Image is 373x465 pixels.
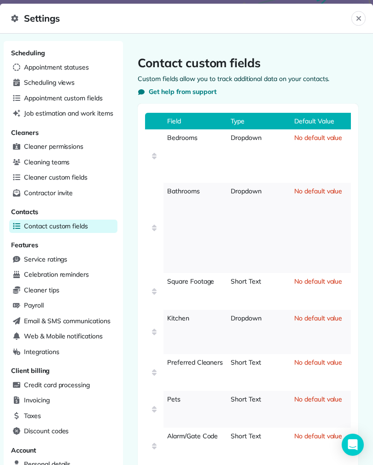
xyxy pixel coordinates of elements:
[9,314,117,328] a: Email & SMS communications
[9,186,117,200] a: Contractor invite
[138,56,358,70] h1: Contact custom fields
[24,109,113,118] span: Job estimation and work items
[294,314,342,350] span: No default value
[24,221,88,231] span: Contact custom fields
[9,345,117,359] a: Integrations
[231,358,261,387] span: Short Text
[9,299,117,313] a: Payroll
[163,113,227,129] span: Field
[231,133,262,179] span: Dropdown
[294,431,342,461] span: No default value
[9,378,117,392] a: Credit card processing
[9,424,117,438] a: Discount codes
[167,358,223,366] span: Preferred Cleaners
[291,113,354,129] span: Default Value
[24,173,87,182] span: Cleaner custom fields
[24,63,89,72] span: Appointment statuses
[11,128,39,137] span: Cleaners
[24,380,90,389] span: Credit card processing
[167,314,189,322] span: Kitchen
[11,208,38,216] span: Contacts
[149,87,216,96] span: Get help from support
[351,11,366,26] button: Close
[9,156,117,169] a: Cleaning teams
[231,395,261,424] span: Short Text
[231,314,262,350] span: Dropdown
[24,157,70,167] span: Cleaning teams
[11,366,50,375] span: Client billing
[167,134,198,142] span: Bedrooms
[294,358,342,387] span: No default value
[9,140,117,154] a: Cleaner permissions
[11,446,36,454] span: Account
[9,76,117,90] a: Scheduling views
[167,277,214,285] span: Square Footage
[11,241,38,249] span: Features
[294,277,342,306] span: No default value
[24,411,41,420] span: Taxes
[231,431,261,461] span: Short Text
[9,268,117,282] a: Celebration reminders
[138,74,358,83] p: Custom fields allow you to track additional data on your contacts.
[167,395,181,403] span: Pets
[24,255,67,264] span: Service ratings
[24,331,103,341] span: Web & Mobile notifications
[9,253,117,267] a: Service ratings
[9,92,117,105] a: Appointment custom fields
[24,301,44,310] span: Payroll
[9,107,117,121] a: Job estimation and work items
[24,93,103,103] span: Appointment custom fields
[9,171,117,185] a: Cleaner custom fields
[24,395,50,405] span: Invoicing
[9,284,117,297] a: Cleaner tips
[227,113,291,129] span: Type
[9,330,117,343] a: Web & Mobile notifications
[24,270,89,279] span: Celebration reminders
[231,277,261,306] span: Short Text
[138,87,216,96] button: Get help from support
[9,61,117,75] a: Appointment statuses
[24,285,59,295] span: Cleaner tips
[24,426,69,436] span: Discount codes
[24,188,73,198] span: Contractor invite
[167,187,200,195] span: Bathrooms
[24,347,59,356] span: Integrations
[231,186,262,269] span: Dropdown
[24,78,75,87] span: Scheduling views
[24,142,83,151] span: Cleaner permissions
[9,409,117,423] a: Taxes
[9,220,117,233] a: Contact custom fields
[342,434,364,456] div: Open Intercom Messenger
[24,316,111,325] span: Email & SMS communications
[9,394,117,407] a: Invoicing
[11,11,351,26] span: Settings
[294,186,342,269] span: No default value
[294,133,342,179] span: No default value
[11,49,45,57] span: Scheduling
[167,432,218,440] span: Alarm/Gate Code
[294,395,342,424] span: No default value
